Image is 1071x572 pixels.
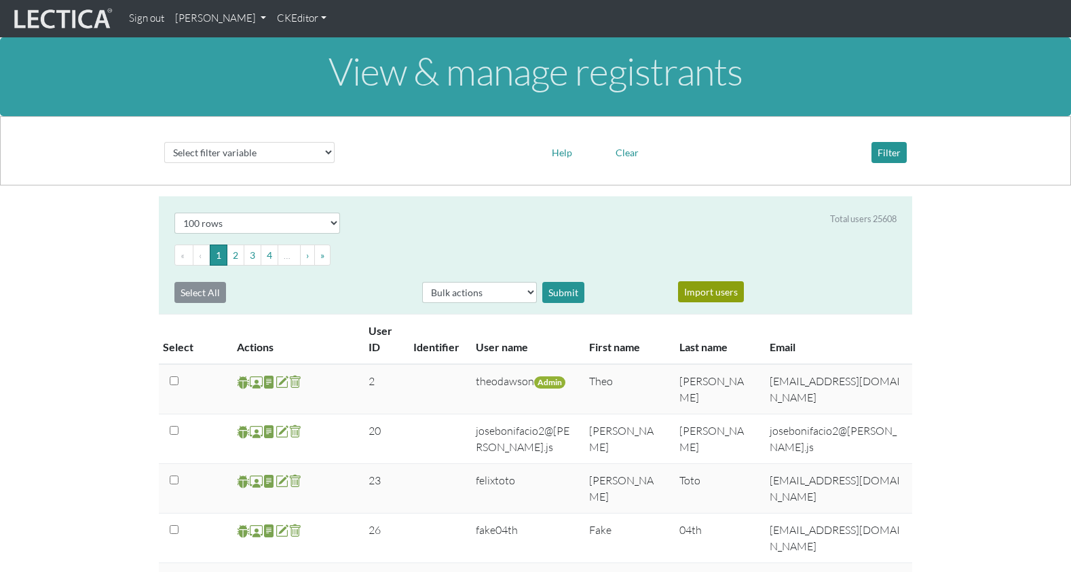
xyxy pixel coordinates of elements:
[671,463,762,513] td: Toto
[762,463,912,513] td: [EMAIL_ADDRESS][DOMAIN_NAME]
[581,364,671,414] td: Theo
[174,245,897,266] ul: Pagination
[678,281,744,302] button: Import users
[210,245,227,266] button: Go to page 1
[671,513,762,562] td: 04th
[276,473,288,489] span: account update
[581,314,671,364] th: First name
[360,364,406,414] td: 2
[468,513,581,562] td: fake04th
[762,414,912,463] td: josebonifacio2@[PERSON_NAME].js
[468,364,581,414] td: theodawson
[762,513,912,562] td: [EMAIL_ADDRESS][DOMAIN_NAME]
[124,5,170,32] a: Sign out
[263,374,276,390] span: reports
[671,314,762,364] th: Last name
[830,213,897,226] div: Total users 25608
[300,245,315,266] button: Go to next page
[360,314,406,364] th: User ID
[581,414,671,463] td: [PERSON_NAME]
[174,282,226,303] button: Select All
[581,463,671,513] td: [PERSON_NAME]
[360,463,406,513] td: 23
[276,374,288,390] span: account update
[314,245,331,266] button: Go to last page
[546,144,578,157] a: Help
[250,523,263,539] span: Staff
[542,282,584,303] div: Submit
[170,5,271,32] a: [PERSON_NAME]
[263,424,276,440] span: reports
[546,142,578,163] button: Help
[468,314,581,364] th: User name
[762,364,912,414] td: [EMAIL_ADDRESS][DOMAIN_NAME]
[159,314,229,364] th: Select
[271,5,332,32] a: CKEditor
[276,424,288,440] span: account update
[288,473,301,489] span: delete
[405,314,468,364] th: Identifier
[671,414,762,463] td: [PERSON_NAME]
[360,513,406,562] td: 26
[229,314,360,364] th: Actions
[288,523,301,539] span: delete
[671,364,762,414] td: [PERSON_NAME]
[534,376,565,389] span: Admin
[227,245,244,266] button: Go to page 2
[263,473,276,489] span: reports
[250,424,263,440] span: Staff
[288,424,301,440] span: delete
[360,414,406,463] td: 20
[250,473,263,489] span: Staff
[11,50,1060,92] h1: View & manage registrants
[276,523,288,539] span: account update
[288,374,301,390] span: delete
[871,142,907,163] button: Filter
[762,314,912,364] th: Email
[244,245,261,266] button: Go to page 3
[263,523,276,539] span: reports
[581,513,671,562] td: Fake
[11,6,113,32] img: lecticalive
[261,245,278,266] button: Go to page 4
[609,142,645,163] button: Clear
[468,463,581,513] td: felixtoto
[468,414,581,463] td: josebonifacio2@[PERSON_NAME].js
[250,374,263,390] span: Staff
